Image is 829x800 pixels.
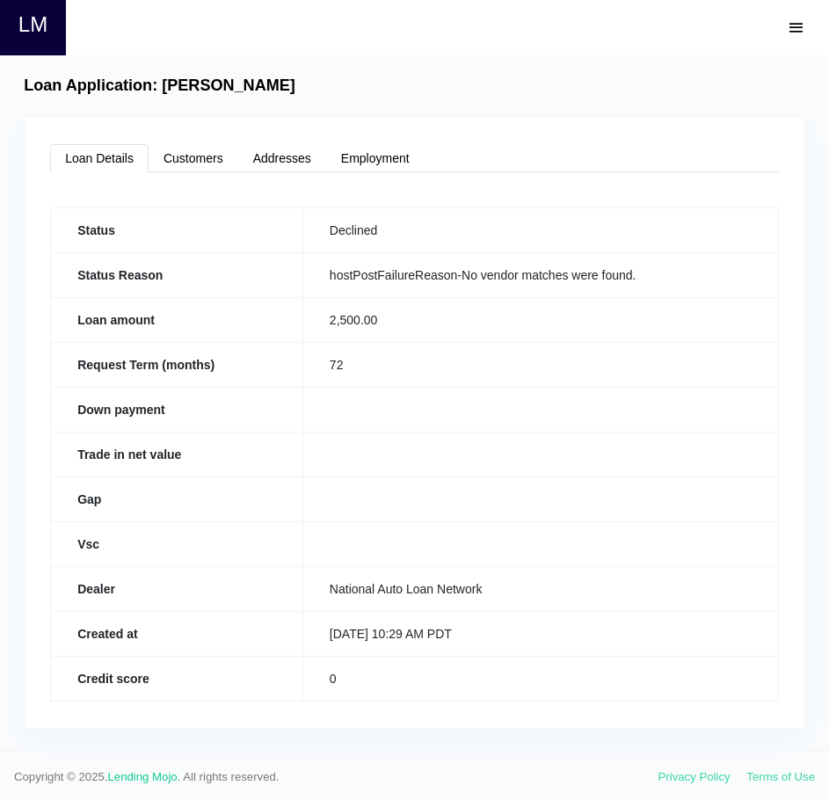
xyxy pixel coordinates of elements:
[51,207,303,252] th: Status
[326,144,425,172] a: Employment
[302,207,778,252] td: Declined
[302,342,778,387] td: 72
[51,566,303,611] th: Dealer
[51,342,303,387] th: Request Term (months)
[302,566,778,611] td: National Auto Loan Network
[51,252,303,297] th: Status Reason
[302,252,778,297] td: hostPostFailureReason-No vendor matches were found.
[51,611,303,656] th: Created at
[149,144,238,172] a: Customers
[14,768,658,786] span: Copyright © 2025. . All rights reserved.
[51,656,303,701] th: Credit score
[50,144,149,172] a: Loan Details
[746,770,815,783] a: Terms of Use
[51,432,303,476] th: Trade in net value
[302,611,778,656] td: [DATE] 10:29 AM PDT
[302,297,778,342] td: 2,500.00
[238,144,326,172] a: Addresses
[24,76,295,96] h4: Loan Application: [PERSON_NAME]
[658,770,731,783] a: Privacy Policy
[51,521,303,566] th: Vsc
[51,297,303,342] th: Loan amount
[108,770,178,783] a: Lending Mojo
[51,476,303,521] th: Gap
[302,656,778,701] td: 0
[51,387,303,432] th: Down payment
